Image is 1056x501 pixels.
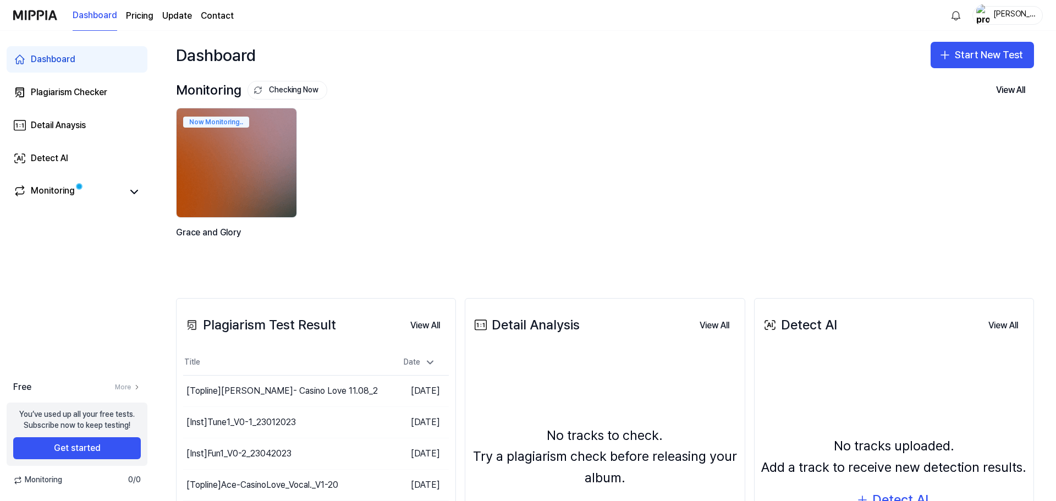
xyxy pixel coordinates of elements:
a: Dashboard [73,1,117,31]
img: profile [976,4,989,26]
div: Dashboard [176,42,256,68]
a: More [115,383,141,392]
span: Monitoring [13,475,62,486]
div: [Topline] [PERSON_NAME]- Casino Love 11.08_2 [186,384,378,398]
a: Detect AI [7,145,147,172]
div: You’ve used up all your free tests. Subscribe now to keep testing! [19,409,135,431]
button: Checking Now [248,81,327,100]
div: Now Monitoring.. [183,117,249,128]
a: Update [162,9,192,23]
div: Monitoring [31,184,75,200]
a: Detail Anaysis [7,112,147,139]
td: [DATE] [382,376,449,407]
a: Contact [201,9,234,23]
th: Title [183,349,382,376]
div: Date [399,354,440,371]
a: Monitoring [13,184,123,200]
button: View All [980,315,1027,337]
img: backgroundIamge [177,108,296,217]
button: View All [987,79,1034,101]
a: View All [980,313,1027,337]
td: [DATE] [382,407,449,438]
div: [Inst] Tune1_V0-1_23012023 [186,416,296,429]
div: No tracks uploaded. Add a track to receive new detection results. [761,436,1026,478]
a: Pricing [126,9,153,23]
div: Plagiarism Checker [31,86,107,99]
td: [DATE] [382,438,449,470]
div: [Inst] Fun1_V0-2_23042023 [186,447,291,460]
div: Dashboard [31,53,75,66]
div: Grace and Glory [176,225,299,254]
div: Detect AI [761,315,837,335]
img: 알림 [949,9,963,22]
span: 0 / 0 [128,475,141,486]
div: [PERSON_NAME] [993,9,1036,21]
div: No tracks to check. Try a plagiarism check before releasing your album. [472,425,738,488]
a: Dashboard [7,46,147,73]
button: View All [691,315,738,337]
div: Monitoring [176,80,327,101]
button: Start New Test [931,42,1034,68]
div: Detect AI [31,152,68,165]
a: View All [402,313,449,337]
button: Get started [13,437,141,459]
button: profile[PERSON_NAME] [972,6,1043,25]
td: [DATE] [382,470,449,501]
div: Detail Analysis [472,315,580,335]
a: Now Monitoring..backgroundIamgeGrace and Glory [176,108,299,265]
a: View All [691,313,738,337]
div: Detail Anaysis [31,119,86,132]
div: [Topline] Ace-CasinoLove_Vocal._V1-20 [186,478,338,492]
button: View All [402,315,449,337]
div: Plagiarism Test Result [183,315,336,335]
span: Free [13,381,31,394]
a: Plagiarism Checker [7,79,147,106]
